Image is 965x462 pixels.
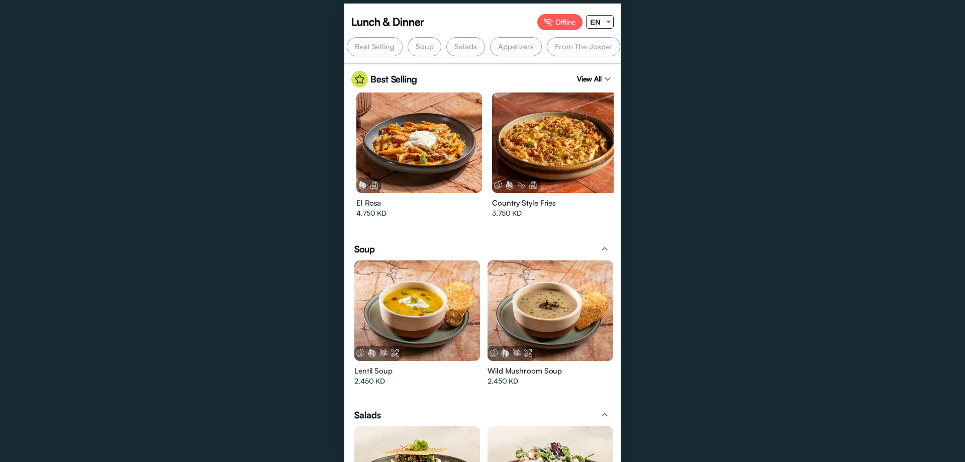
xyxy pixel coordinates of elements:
mat-icon: expand_less [599,409,611,421]
span: 3.750 KD [492,208,522,218]
span: 4.750 KD [356,208,387,218]
img: Sesame.png [512,348,521,357]
img: Gluten.png [505,180,514,190]
div: Salads [446,37,485,56]
img: Tree%20Nuts.png [524,348,533,357]
div: Offline [537,14,583,30]
img: Eggs.png [494,180,503,190]
img: Eggs.png [489,348,498,357]
span: Lentil Soup [354,366,393,376]
img: Gluten.png [367,348,376,357]
div: View All [577,71,614,87]
span: 2.450 KD [354,376,385,386]
span: EN [590,18,601,26]
div: Appetizers [490,37,542,56]
img: Dairy.png [369,180,378,190]
img: Sesame.png [379,348,388,357]
div: Best Selling [351,71,417,87]
img: Soya.png [517,180,526,190]
span: Country Style Fries [492,198,556,208]
div: Best Selling [347,37,403,56]
span: Wild Mushroom Soup [488,366,562,376]
img: star%20in%20circle.svg [351,71,368,87]
img: Gluten.png [501,348,510,357]
img: Gluten.png [358,180,367,190]
span: Lunch & Dinner [351,14,424,29]
img: Tree%20Nuts.png [391,348,400,357]
span: El Rosa [356,198,381,208]
img: Eggs.png [356,348,365,357]
img: Offline%20Icon.svg [544,18,553,26]
span: 2.450 KD [488,376,518,386]
mat-icon: expand_less [599,243,611,255]
span: Soup [354,243,375,255]
span: Salads [354,409,380,421]
div: Soup [408,37,442,56]
div: From The Josper [547,37,621,56]
img: Dairy.png [528,180,537,190]
mat-icon: expand_more [602,73,614,85]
